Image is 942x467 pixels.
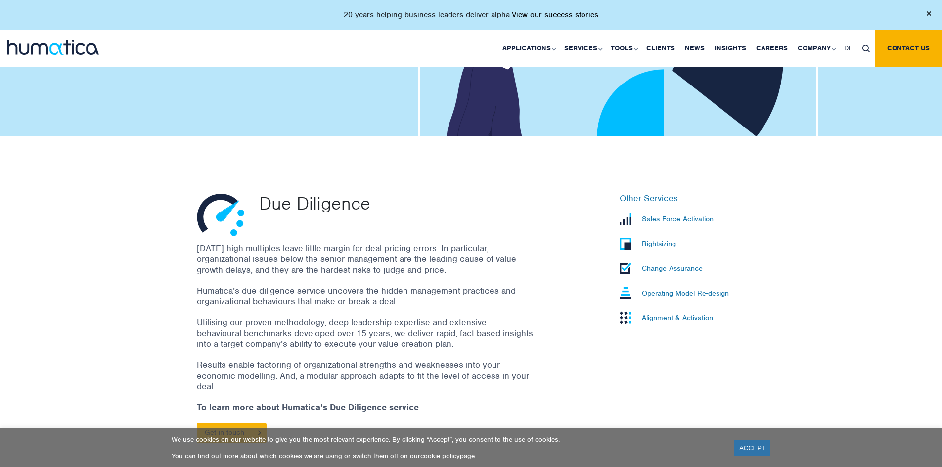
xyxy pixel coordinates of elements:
a: Services [559,30,606,67]
a: Applications [497,30,559,67]
p: Results enable factoring of organizational strengths and weaknesses into your economic modelling.... [197,359,533,392]
p: Due Diligence [259,193,557,213]
span: DE [844,44,852,52]
p: Operating Model Re-design [642,289,729,297]
p: Change Assurance [642,264,703,273]
a: Clients [641,30,680,67]
img: Alignment & Activation [620,311,631,324]
a: Get in touch [197,423,267,443]
img: Operating Model Re-design [620,287,631,299]
img: logo [7,40,99,55]
p: You can find out more about which cookies we are using or switch them off on our page. [172,452,722,460]
a: Contact us [875,30,942,67]
p: Sales Force Activation [642,214,714,223]
p: Utilising our proven methodology, deep leadership expertise and extensive behavioural benchmarks ... [197,317,533,349]
a: cookie policy [420,452,460,460]
h6: Other Services [620,193,746,204]
p: Alignment & Activation [642,313,713,322]
a: Tools [606,30,641,67]
img: Sales Force Activation [620,213,631,225]
p: 20 years helping business leaders deliver alpha. [344,10,598,20]
img: Due Diligence [197,193,245,236]
a: Company [793,30,839,67]
a: News [680,30,710,67]
a: Careers [751,30,793,67]
p: [DATE] high multiples leave little margin for deal pricing errors. In particular, organizational ... [197,243,533,275]
a: ACCEPT [734,440,770,456]
img: Change Assurance [620,263,631,274]
img: Rightsizing [620,238,631,250]
a: Insights [710,30,751,67]
a: DE [839,30,857,67]
p: We use cookies on our website to give you the most relevant experience. By clicking “Accept”, you... [172,435,722,444]
p: Humatica’s due diligence service uncovers the hidden management practices and organizational beha... [197,285,533,307]
p: Rightsizing [642,239,676,248]
strong: To learn more about Humatica’s Due Diligence service [197,402,419,413]
img: search_icon [862,45,870,52]
a: View our success stories [512,10,598,20]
